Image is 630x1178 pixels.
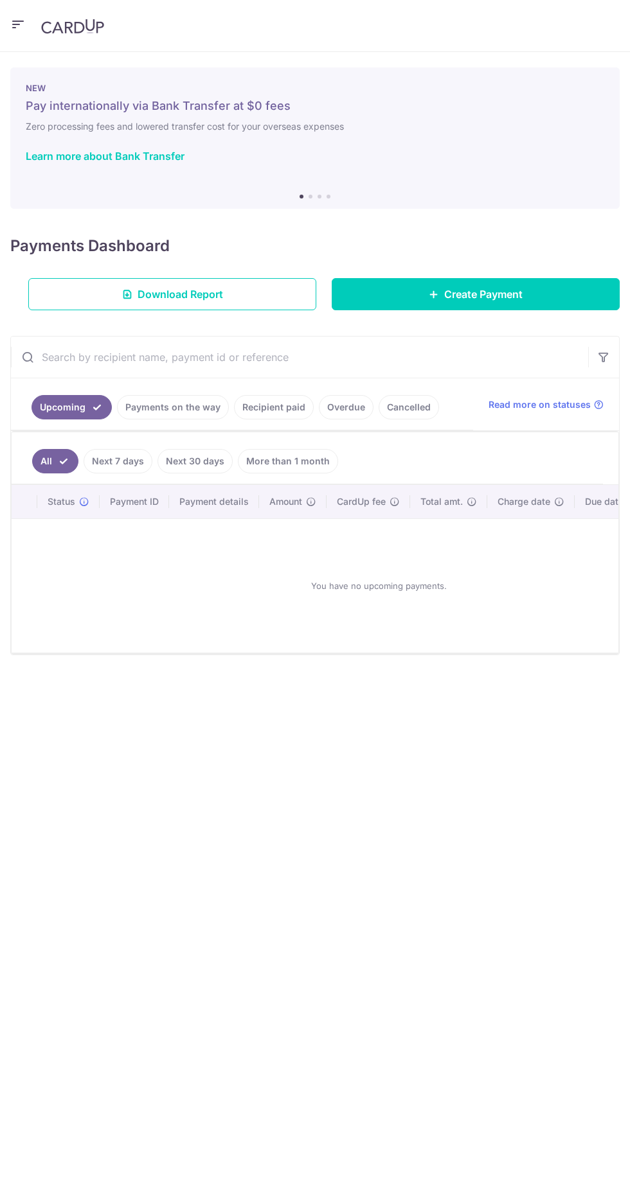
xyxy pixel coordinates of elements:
span: Total amt. [420,495,463,508]
a: Recipient paid [234,395,314,419]
span: Due date [585,495,624,508]
h5: Pay internationally via Bank Transfer at $0 fees [26,98,604,114]
a: Cancelled [379,395,439,419]
a: Next 7 days [84,449,152,473]
span: CardUp fee [337,495,386,508]
span: Read more on statuses [489,398,591,411]
span: Download Report [138,286,223,302]
input: Search by recipient name, payment id or reference [11,337,588,378]
h4: Payments Dashboard [10,234,170,258]
span: Charge date [498,495,550,508]
a: Create Payment [332,278,620,310]
a: Learn more about Bank Transfer [26,150,184,163]
a: Overdue [319,395,373,419]
p: NEW [26,83,604,93]
a: All [32,449,78,473]
a: Payments on the way [117,395,229,419]
h6: Zero processing fees and lowered transfer cost for your overseas expenses [26,119,604,134]
a: Read more on statuses [489,398,604,411]
a: Next 30 days [157,449,233,473]
a: More than 1 month [238,449,338,473]
a: Upcoming [32,395,112,419]
img: CardUp [41,19,104,34]
th: Payment details [169,485,259,518]
span: Amount [269,495,302,508]
span: Create Payment [444,286,523,302]
th: Payment ID [100,485,169,518]
a: Download Report [28,278,316,310]
span: Status [48,495,75,508]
